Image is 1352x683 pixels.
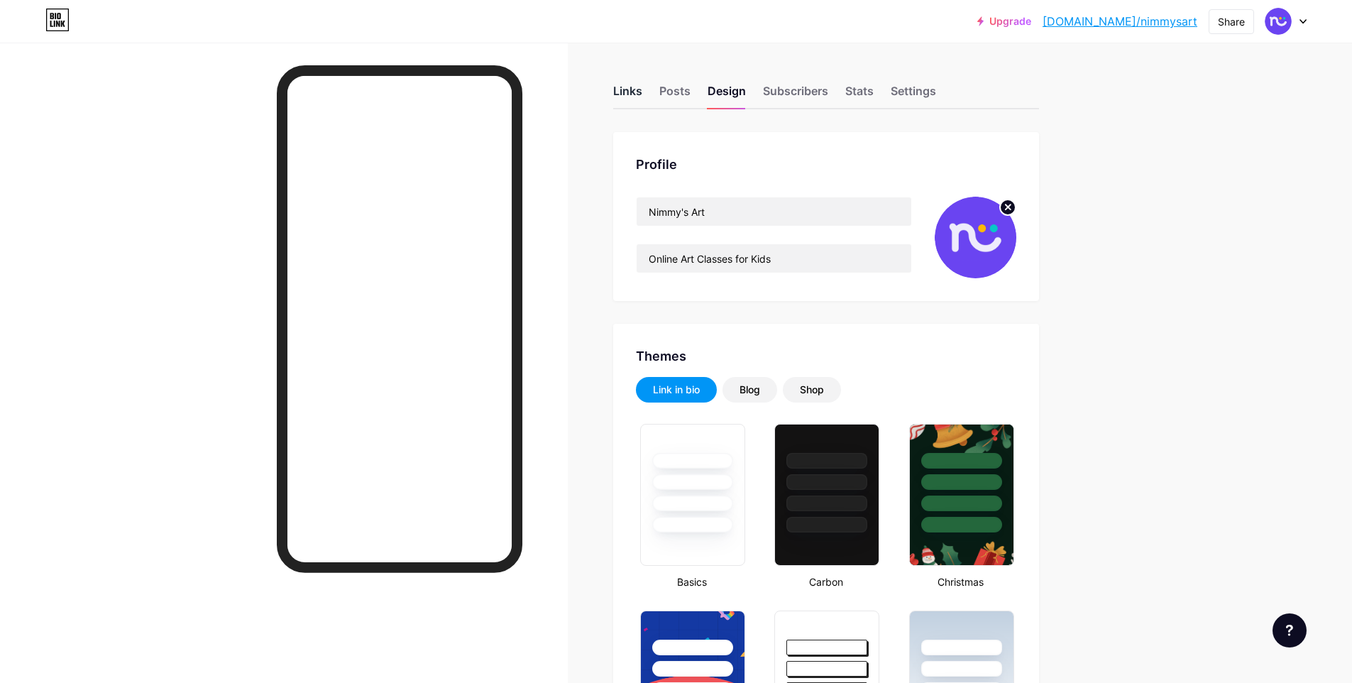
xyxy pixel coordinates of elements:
[1043,13,1197,30] a: [DOMAIN_NAME]/nimmysart
[708,82,746,108] div: Design
[637,197,911,226] input: Name
[636,574,747,589] div: Basics
[740,383,760,397] div: Blog
[659,82,691,108] div: Posts
[636,155,1016,174] div: Profile
[637,244,911,273] input: Bio
[935,197,1016,278] img: nimmysart
[653,383,700,397] div: Link in bio
[800,383,824,397] div: Shop
[613,82,642,108] div: Links
[977,16,1031,27] a: Upgrade
[1218,14,1245,29] div: Share
[770,574,881,589] div: Carbon
[763,82,828,108] div: Subscribers
[891,82,936,108] div: Settings
[845,82,874,108] div: Stats
[1265,8,1292,35] img: nimmysart
[905,574,1016,589] div: Christmas
[636,346,1016,366] div: Themes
